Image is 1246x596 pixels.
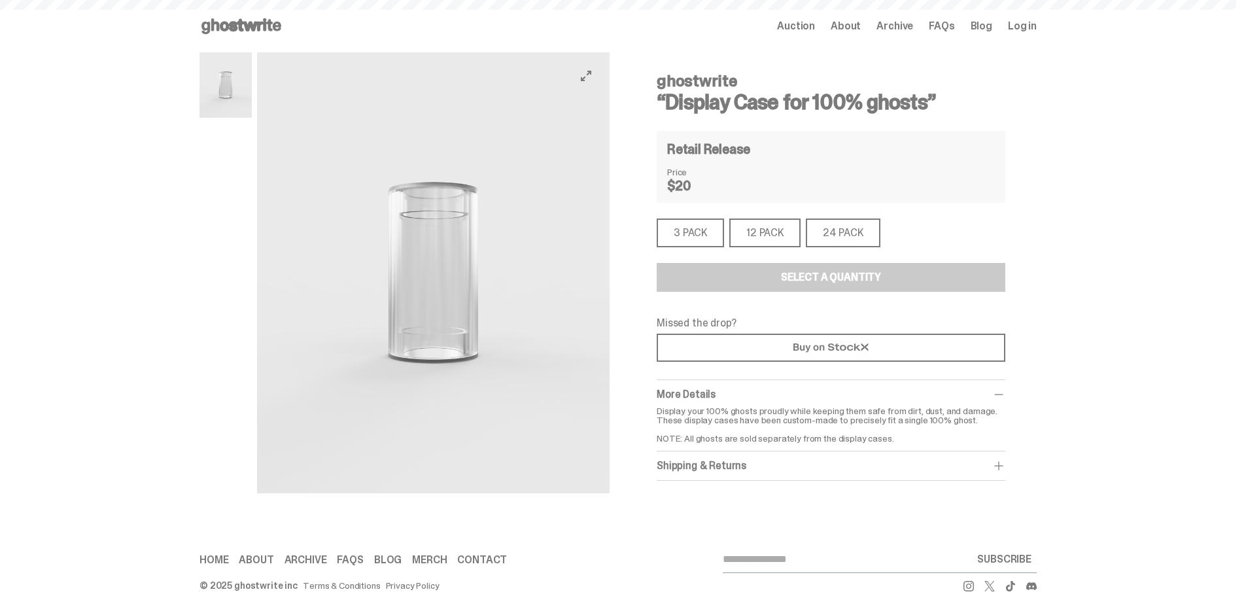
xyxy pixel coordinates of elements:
[199,52,252,118] img: display%20case%201.png
[303,581,380,590] a: Terms & Conditions
[657,263,1005,292] button: Select a Quantity
[831,21,861,31] a: About
[657,459,1005,472] div: Shipping & Returns
[667,179,733,192] dd: $20
[386,581,440,590] a: Privacy Policy
[657,219,724,247] div: 3 PACK
[729,219,801,247] div: 12 PACK
[667,143,750,156] h4: Retail Release
[285,555,327,565] a: Archive
[657,387,716,401] span: More Details
[578,68,594,84] button: View full-screen
[239,555,273,565] a: About
[657,318,1005,328] p: Missed the drop?
[667,167,733,177] dt: Price
[412,555,447,565] a: Merch
[457,555,507,565] a: Contact
[199,555,228,565] a: Home
[806,219,880,247] div: 24 PACK
[337,555,363,565] a: FAQs
[876,21,913,31] a: Archive
[929,21,954,31] a: FAQs
[657,406,1005,443] p: Display your 100% ghosts proudly while keeping them safe from dirt, dust, and damage. These displ...
[972,546,1037,572] button: SUBSCRIBE
[657,92,1005,113] h3: “Display Case for 100% ghosts”
[657,73,1005,89] h4: ghostwrite
[971,21,992,31] a: Blog
[199,581,298,590] div: © 2025 ghostwrite inc
[781,272,881,283] div: Select a Quantity
[257,52,610,493] img: display%20case%201.png
[1008,21,1037,31] a: Log in
[374,555,402,565] a: Blog
[777,21,815,31] a: Auction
